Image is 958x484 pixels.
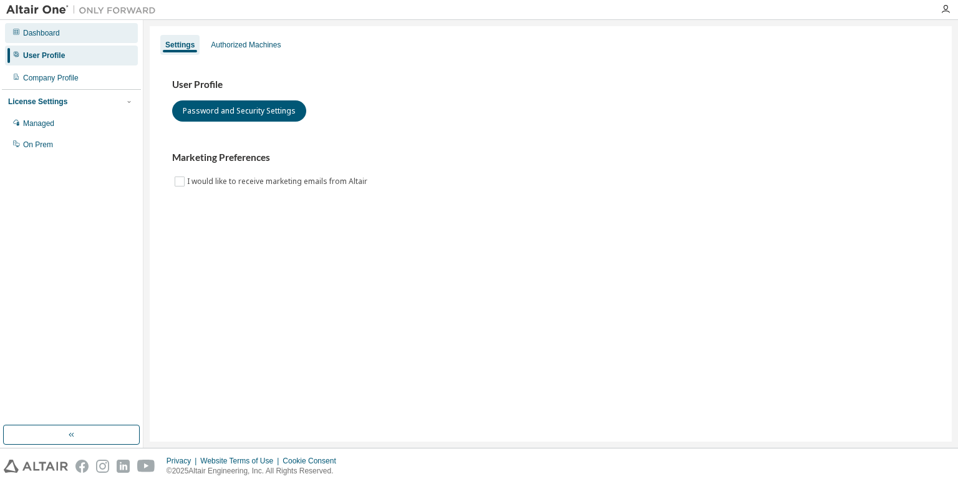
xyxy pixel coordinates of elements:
[23,140,53,150] div: On Prem
[117,460,130,473] img: linkedin.svg
[23,28,60,38] div: Dashboard
[23,73,79,83] div: Company Profile
[172,152,929,164] h3: Marketing Preferences
[165,40,195,50] div: Settings
[4,460,68,473] img: altair_logo.svg
[23,119,54,128] div: Managed
[75,460,89,473] img: facebook.svg
[137,460,155,473] img: youtube.svg
[200,456,283,466] div: Website Terms of Use
[8,97,67,107] div: License Settings
[172,79,929,91] h3: User Profile
[167,456,200,466] div: Privacy
[96,460,109,473] img: instagram.svg
[23,51,65,60] div: User Profile
[167,466,344,477] p: © 2025 Altair Engineering, Inc. All Rights Reserved.
[211,40,281,50] div: Authorized Machines
[6,4,162,16] img: Altair One
[187,174,370,189] label: I would like to receive marketing emails from Altair
[172,100,306,122] button: Password and Security Settings
[283,456,343,466] div: Cookie Consent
